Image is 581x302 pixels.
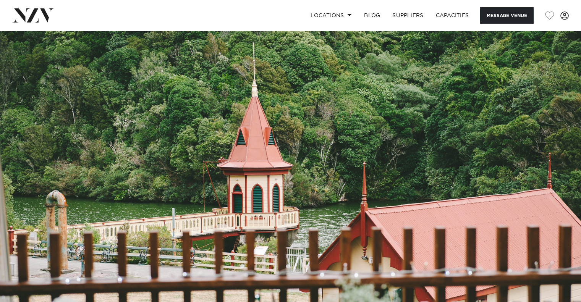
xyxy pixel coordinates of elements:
a: SUPPLIERS [386,7,429,24]
img: nzv-logo.png [12,8,54,22]
a: Locations [304,7,358,24]
button: Message Venue [480,7,534,24]
a: BLOG [358,7,386,24]
a: Capacities [430,7,475,24]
